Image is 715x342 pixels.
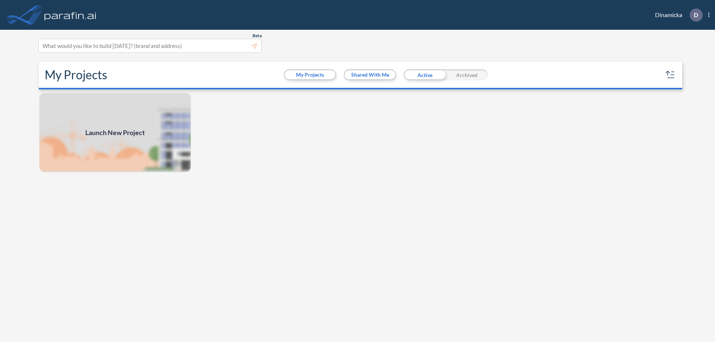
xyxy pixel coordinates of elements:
[345,70,395,79] button: Shared With Me
[45,68,107,82] h2: My Projects
[85,128,145,138] span: Launch New Project
[285,70,335,79] button: My Projects
[644,9,709,22] div: Dinamicka
[252,33,262,39] span: Beta
[43,7,98,22] img: logo
[694,12,698,18] p: D
[664,69,676,81] button: sort
[39,92,191,173] a: Launch New Project
[404,69,446,80] div: Active
[39,92,191,173] img: add
[446,69,488,80] div: Archived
